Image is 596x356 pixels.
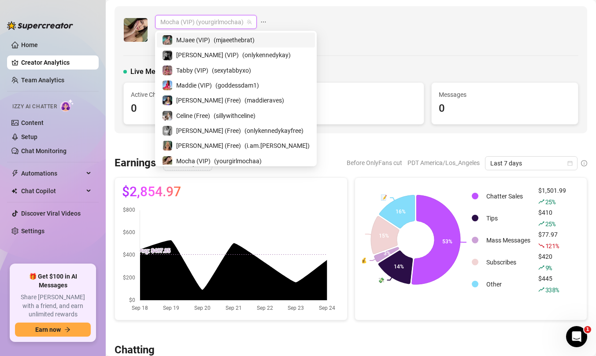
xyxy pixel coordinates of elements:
[160,15,252,29] span: Mocha (VIP) (yourgirlmochaa)
[355,231,362,237] text: 👤
[176,95,241,105] span: [PERSON_NAME] (Free)
[483,230,534,251] td: Mass Messages
[131,90,263,99] span: Active Chatters
[214,35,255,45] span: ( mjaeethebrat )
[163,111,172,121] img: Celine (Free)
[378,277,384,283] text: 💸
[215,81,259,90] span: ( goddessdam1 )
[130,66,204,77] span: Live Metrics (last hour)
[469,239,476,246] text: 💬
[439,100,571,117] div: 0
[545,264,552,272] span: 9 %
[545,242,559,250] span: 121 %
[21,147,67,154] a: Chat Monitoring
[15,272,91,290] span: 🎁 Get $100 in AI Messages
[538,242,544,249] span: fall
[439,90,571,99] span: Messages
[163,156,172,166] img: Mocha (VIP)
[21,41,38,48] a: Home
[176,50,239,60] span: [PERSON_NAME] (VIP)
[163,81,172,90] img: Maddie (VIP)
[122,185,181,199] span: $2,854.97
[35,326,61,333] span: Earn now
[176,111,210,121] span: Celine (Free)
[124,18,148,42] img: Mocha (VIP)
[538,198,544,205] span: rise
[483,252,534,273] td: Subscribes
[381,194,387,201] text: 📝
[176,35,210,45] span: MJaee (VIP)
[347,156,402,169] span: Before OnlyFans cut
[21,119,44,126] a: Content
[163,126,172,136] img: Kennedy (Free)
[538,274,566,295] div: $445
[163,66,172,75] img: Tabby (VIP)
[21,184,84,198] span: Chat Copilot
[545,220,555,228] span: 25 %
[12,103,57,111] span: Izzy AI Chatter
[247,19,252,25] span: team
[60,99,74,112] img: AI Chatter
[163,35,172,45] img: MJaee (VIP)
[260,15,267,29] span: ellipsis
[242,50,291,60] span: ( onlykennedykay )
[538,208,566,229] div: $410
[15,323,91,337] button: Earn nowarrow-right
[538,220,544,227] span: rise
[584,326,591,333] span: 1
[545,198,555,206] span: 25 %
[7,21,73,30] img: logo-BBDzfeDw.svg
[176,126,241,136] span: [PERSON_NAME] (Free)
[285,90,417,99] span: Sales
[567,161,573,166] span: calendar
[131,100,263,117] div: 0
[11,170,19,177] span: thunderbolt
[483,208,534,229] td: Tips
[115,156,156,170] h3: Earnings
[163,51,172,60] img: Kennedy (VIP)
[163,141,172,150] img: Ellie (Free)
[21,55,92,70] a: Creator Analytics
[163,95,172,105] img: Maddie (Free)
[214,111,255,121] span: ( sillywithceline )
[244,126,304,136] span: ( onlykennedykayfree )
[244,141,310,150] span: ( i.am.[PERSON_NAME] )
[11,188,17,194] img: Chat Copilot
[21,210,81,217] a: Discover Viral Videos
[538,230,566,251] div: $77.97
[21,166,84,180] span: Automations
[212,66,251,75] span: ( sexytabbyxo )
[538,252,566,273] div: $420
[21,228,44,235] a: Settings
[490,157,572,170] span: Last 7 days
[581,160,587,166] span: info-circle
[285,100,417,117] div: $0
[538,264,544,271] span: rise
[176,66,208,75] span: Tabby (VIP)
[483,186,534,207] td: Chatter Sales
[176,156,211,166] span: Mocha (VIP)
[545,286,559,294] span: 338 %
[483,274,534,295] td: Other
[214,156,262,166] span: ( yourgirlmochaa )
[360,257,366,264] text: 💰
[538,186,566,207] div: $1,501.99
[21,77,64,84] a: Team Analytics
[21,133,37,140] a: Setup
[176,81,212,90] span: Maddie (VIP)
[566,326,587,347] iframe: Intercom live chat
[64,327,70,333] span: arrow-right
[538,286,544,293] span: rise
[176,141,241,150] span: [PERSON_NAME] (Free)
[15,293,91,319] span: Share [PERSON_NAME] with a friend, and earn unlimited rewards
[407,156,480,169] span: PDT America/Los_Angeles
[244,95,284,105] span: ( maddieraves )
